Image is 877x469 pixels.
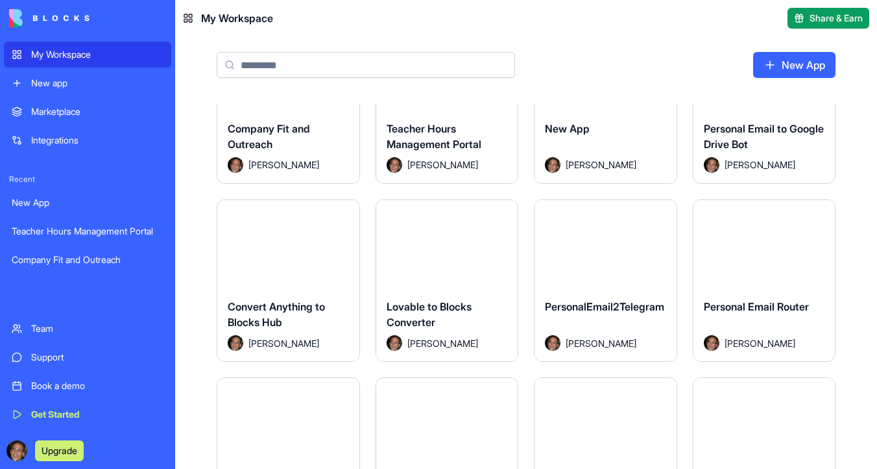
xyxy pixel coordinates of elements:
img: Avatar [228,335,243,351]
a: Get Started [4,401,171,427]
a: Integrations [4,127,171,153]
img: Avatar [545,157,560,173]
span: My Workspace [201,10,273,26]
a: Personal Email RouterAvatar[PERSON_NAME] [693,199,836,362]
span: [PERSON_NAME] [566,158,636,171]
img: Avatar [704,335,719,351]
a: Convert Anything to Blocks HubAvatar[PERSON_NAME] [217,199,360,362]
a: Lovable to Blocks ConverterAvatar[PERSON_NAME] [376,199,519,362]
span: [PERSON_NAME] [407,158,478,171]
div: Team [31,322,163,335]
img: logo [9,9,90,27]
a: Support [4,344,171,370]
span: Teacher Hours Management Portal [387,122,481,151]
a: Book a demo [4,373,171,399]
button: Share & Earn [787,8,869,29]
div: Integrations [31,134,163,147]
button: Upgrade [35,440,84,461]
a: New app [4,70,171,96]
span: [PERSON_NAME] [566,336,636,350]
a: Marketplace [4,99,171,125]
span: Share & Earn [810,12,863,25]
img: Avatar [387,157,402,173]
img: ACg8ocKwlY-G7EnJG7p3bnYwdp_RyFFHyn9MlwQjYsG_56ZlydI1TXjL_Q=s96-c [6,440,27,461]
span: Personal Email Router [704,300,809,313]
span: Convert Anything to Blocks Hub [228,300,325,329]
img: Avatar [545,335,560,351]
div: My Workspace [31,48,163,61]
div: New app [31,77,163,90]
a: Teacher Hours Management Portal [4,218,171,244]
div: Company Fit and Outreach [12,253,163,266]
img: Avatar [704,157,719,173]
span: Company Fit and Outreach [228,122,310,151]
div: New App [12,196,163,209]
a: Company Fit and Outreach [4,247,171,273]
div: Book a demo [31,379,163,392]
span: [PERSON_NAME] [248,336,319,350]
span: Lovable to Blocks Converter [387,300,472,329]
a: New App [4,190,171,216]
span: [PERSON_NAME] [248,158,319,171]
a: Team [4,316,171,342]
img: Avatar [387,335,402,351]
span: Recent [4,174,171,184]
a: New App [753,52,835,78]
img: Avatar [228,157,243,173]
div: Marketplace [31,105,163,118]
span: [PERSON_NAME] [725,336,795,350]
span: Personal Email to Google Drive Bot [704,122,824,151]
a: PersonalEmail2TelegramAvatar[PERSON_NAME] [534,199,677,362]
span: [PERSON_NAME] [725,158,795,171]
span: [PERSON_NAME] [407,336,478,350]
span: New App [545,122,590,135]
div: Teacher Hours Management Portal [12,225,163,238]
a: Upgrade [35,444,84,457]
span: PersonalEmail2Telegram [545,300,664,313]
div: Support [31,351,163,364]
div: Get Started [31,408,163,421]
a: My Workspace [4,42,171,68]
